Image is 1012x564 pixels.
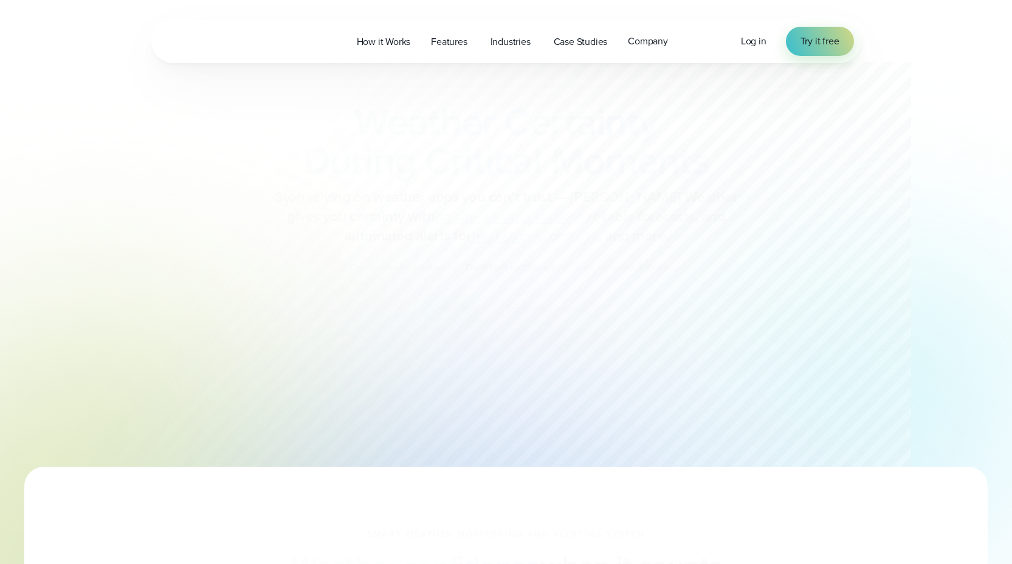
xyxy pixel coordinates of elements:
[741,34,766,49] a: Log in
[800,34,839,49] span: Try it free
[786,27,854,56] a: Try it free
[554,35,608,49] span: Case Studies
[431,35,467,49] span: Features
[491,35,531,49] span: Industries
[357,35,411,49] span: How it Works
[628,34,668,49] span: Company
[543,29,618,54] a: Case Studies
[346,29,421,54] a: How it Works
[741,34,766,48] span: Log in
